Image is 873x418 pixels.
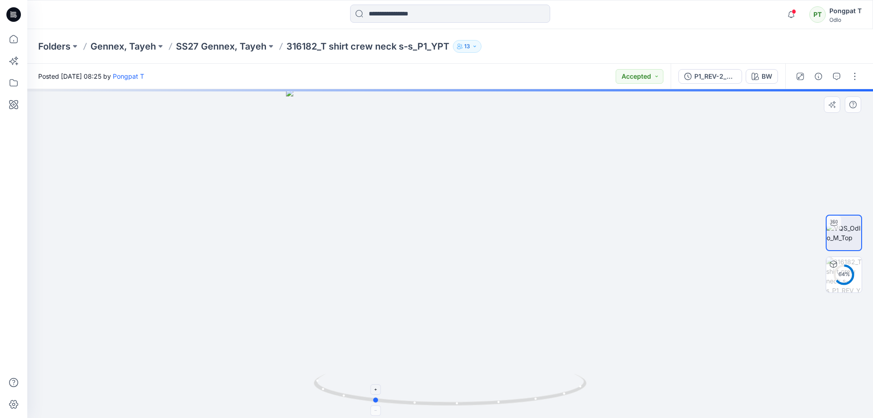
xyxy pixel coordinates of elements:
[176,40,266,53] a: SS27 Gennex, Tayeh
[38,71,144,81] span: Posted [DATE] 08:25 by
[811,69,826,84] button: Details
[678,69,742,84] button: P1_REV-2_YPT
[746,69,778,84] button: BW
[829,5,862,16] div: Pongpat T
[453,40,482,53] button: 13
[90,40,156,53] a: Gennex, Tayeh
[113,72,144,80] a: Pongpat T
[694,71,736,81] div: P1_REV-2_YPT
[464,41,470,51] p: 13
[827,223,861,242] img: VQS_Odlo_M_Top
[829,16,862,23] div: Odlo
[286,40,449,53] p: 316182_T shirt crew neck s-s_P1_YPT
[809,6,826,23] div: PT
[762,71,772,81] div: BW
[826,257,862,292] img: 316182_T shirt crew neck s-s_P1_REV_YPT BW
[833,271,855,278] div: 64 %
[38,40,70,53] a: Folders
